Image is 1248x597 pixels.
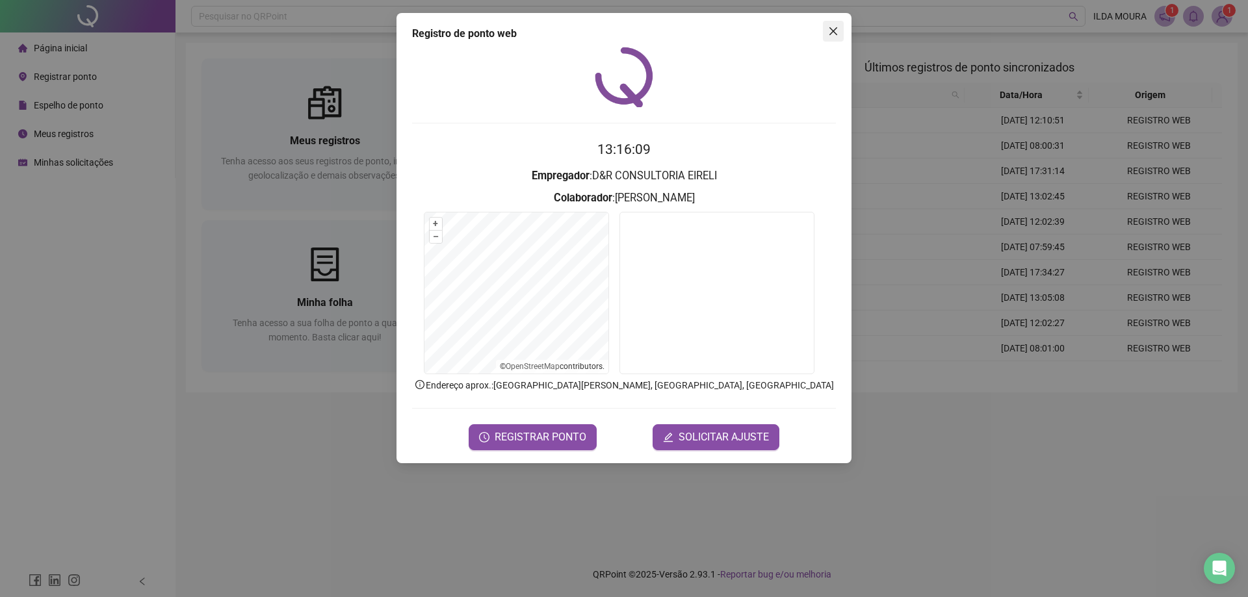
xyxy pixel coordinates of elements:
span: close [828,26,838,36]
button: – [430,231,442,243]
p: Endereço aprox. : [GEOGRAPHIC_DATA][PERSON_NAME], [GEOGRAPHIC_DATA], [GEOGRAPHIC_DATA] [412,378,836,392]
span: edit [663,432,673,442]
h3: : [PERSON_NAME] [412,190,836,207]
span: info-circle [414,379,426,390]
button: Close [823,21,844,42]
strong: Colaborador [554,192,612,204]
span: REGISTRAR PONTO [495,429,586,445]
strong: Empregador [532,170,590,182]
span: SOLICITAR AJUSTE [679,429,769,445]
img: QRPoint [595,47,653,107]
button: editSOLICITAR AJUSTE [653,424,779,450]
span: clock-circle [479,432,489,442]
div: Open Intercom Messenger [1204,553,1235,584]
button: REGISTRAR PONTO [469,424,597,450]
div: Registro de ponto web [412,26,836,42]
li: © contributors. [500,362,604,371]
time: 13:16:09 [597,142,651,157]
a: OpenStreetMap [506,362,560,371]
h3: : D&R CONSULTORIA EIRELI [412,168,836,184]
button: + [430,218,442,230]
